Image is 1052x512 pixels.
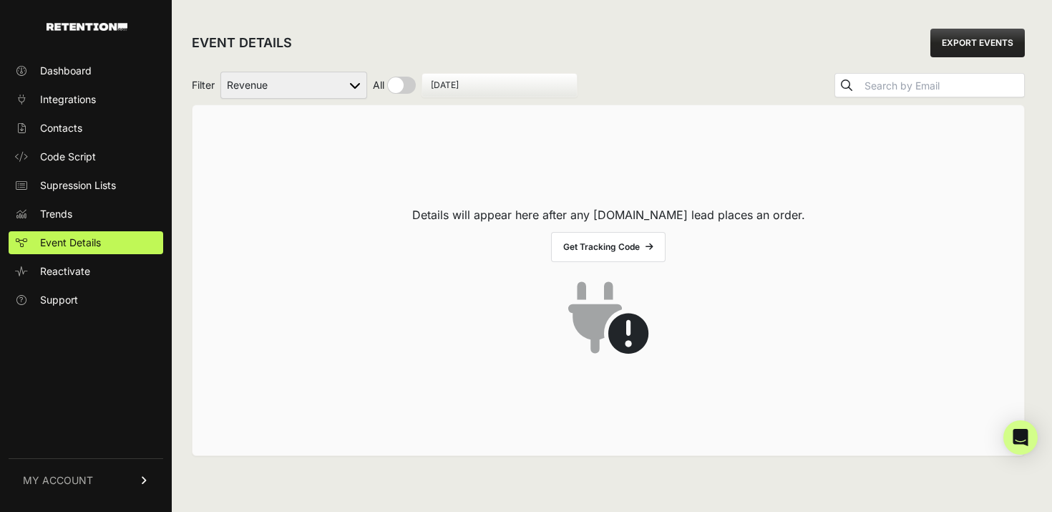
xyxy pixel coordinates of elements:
span: Dashboard [40,64,92,78]
span: Integrations [40,92,96,107]
a: Reactivate [9,260,163,283]
a: Code Script [9,145,163,168]
a: EXPORT EVENTS [930,29,1025,57]
span: Support [40,293,78,307]
a: Trends [9,203,163,226]
a: Contacts [9,117,163,140]
a: Integrations [9,88,163,111]
span: Filter [192,78,215,92]
span: Trends [40,207,72,221]
div: Open Intercom Messenger [1003,420,1038,455]
h2: EVENT DETAILS [192,33,292,53]
span: Contacts [40,121,82,135]
span: Reactivate [40,264,90,279]
a: MY ACCOUNT [9,458,163,502]
img: Retention.com [47,23,127,31]
select: Filter [220,72,367,99]
a: Get Tracking Code [551,232,666,262]
input: Search by Email [862,76,1024,96]
a: Supression Lists [9,174,163,197]
p: Details will appear here after any [DOMAIN_NAME] lead places an order. [412,206,805,223]
span: MY ACCOUNT [23,473,93,488]
a: Support [9,289,163,311]
span: Supression Lists [40,178,116,193]
span: Code Script [40,150,96,164]
a: Event Details [9,231,163,254]
a: Dashboard [9,59,163,82]
span: Event Details [40,236,101,250]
